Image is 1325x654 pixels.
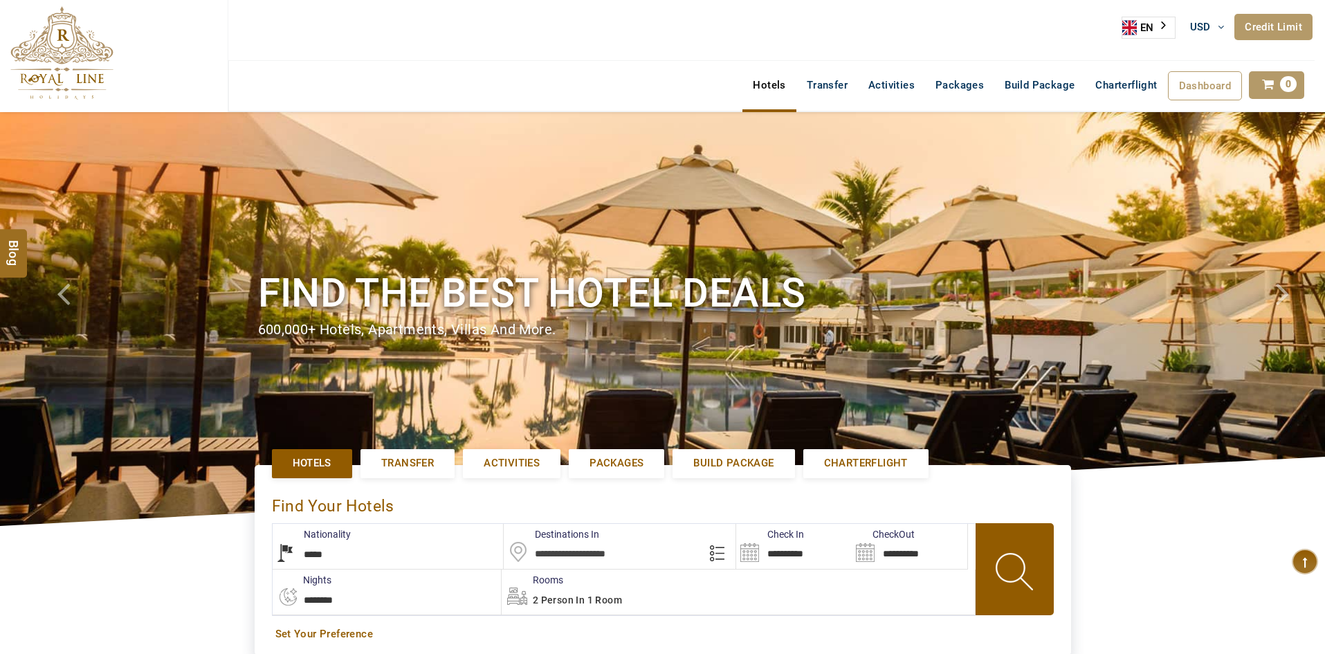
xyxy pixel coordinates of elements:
a: EN [1122,17,1175,38]
span: Charterflight [824,456,908,471]
a: Charterflight [803,449,929,478]
span: USD [1190,21,1211,33]
div: 600,000+ hotels, apartments, villas and more. [258,320,1068,340]
span: Packages [590,456,643,471]
span: Hotels [293,456,331,471]
a: Packages [569,449,664,478]
a: Hotels [272,449,352,478]
aside: Language selected: English [1122,17,1176,39]
label: CheckOut [852,527,915,541]
a: Activities [463,449,560,478]
img: The Royal Line Holidays [10,6,113,100]
span: Charterflight [1095,79,1157,91]
a: Packages [925,71,994,99]
a: Transfer [360,449,455,478]
a: Transfer [796,71,858,99]
label: Nationality [273,527,351,541]
span: Blog [5,239,23,251]
a: Credit Limit [1234,14,1313,40]
label: Destinations In [504,527,599,541]
span: 0 [1280,76,1297,92]
span: Dashboard [1179,80,1232,92]
h1: Find the best hotel deals [258,267,1068,319]
a: Build Package [673,449,794,478]
label: Check In [736,527,804,541]
span: Build Package [693,456,774,471]
label: Rooms [502,573,563,587]
label: nights [272,573,331,587]
span: Transfer [381,456,434,471]
a: Build Package [994,71,1085,99]
div: Language [1122,17,1176,39]
span: Activities [484,456,540,471]
div: Find Your Hotels [272,482,1054,523]
a: 0 [1249,71,1304,99]
input: Search [852,524,967,569]
a: Hotels [742,71,796,99]
a: Activities [858,71,925,99]
input: Search [736,524,852,569]
span: 2 Person in 1 Room [533,594,622,606]
a: Set Your Preference [275,627,1050,642]
a: Charterflight [1085,71,1167,99]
